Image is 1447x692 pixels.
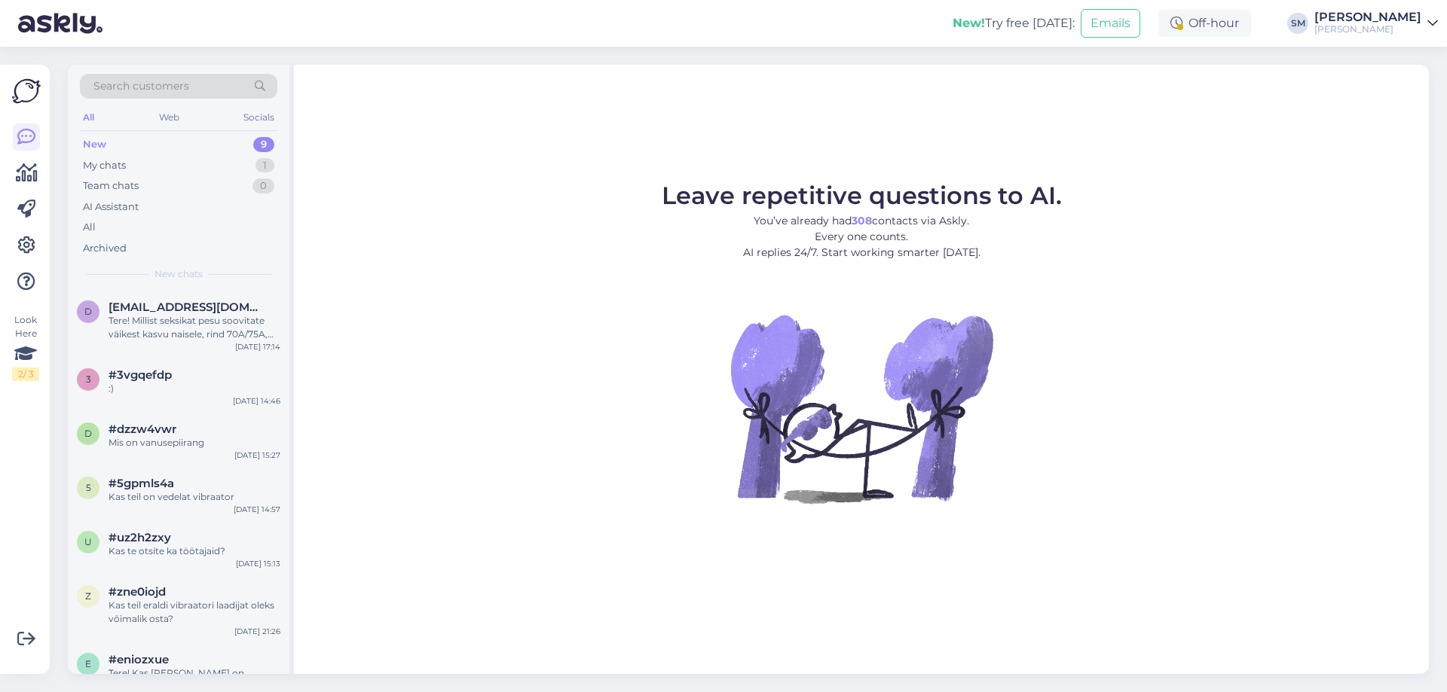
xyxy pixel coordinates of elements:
[85,658,91,669] span: e
[109,531,171,544] span: #uz2h2zxy
[84,536,92,547] span: u
[109,314,280,341] div: Tere! Millist seksikat pesu soovitate väikest kasvu naisele, rind 70A/75A, pikkus 161cm? Soovin a...
[662,213,1062,261] p: You’ve already had contacts via Askly. Every one counts. AI replies 24/7. Start working smarter [...
[662,181,1062,210] span: Leave repetitive questions to AI.
[83,178,139,194] div: Team chats
[84,428,92,439] span: d
[852,214,872,227] b: 308
[234,626,280,637] div: [DATE] 21:26
[12,313,39,381] div: Look Here
[233,395,280,407] div: [DATE] 14:46
[953,16,985,30] b: New!
[109,585,166,599] span: #zne0iojd
[80,108,97,127] div: All
[109,490,280,504] div: Kas teil on vedelat vibraator
[726,273,997,544] img: No Chat active
[252,178,274,194] div: 0
[236,558,280,569] div: [DATE] 15:13
[1314,23,1421,35] div: [PERSON_NAME]
[154,267,203,281] span: New chats
[83,241,127,256] div: Archived
[12,77,41,105] img: Askly Logo
[109,653,169,666] span: #eniozxue
[1314,11,1421,23] div: [PERSON_NAME]
[234,504,280,515] div: [DATE] 14:57
[85,590,91,602] span: z
[1314,11,1438,35] a: [PERSON_NAME][PERSON_NAME]
[83,220,96,235] div: All
[240,108,277,127] div: Socials
[109,477,174,490] span: #5gpmls4a
[83,158,126,173] div: My chats
[109,382,280,395] div: :)
[156,108,182,127] div: Web
[109,300,265,314] span: diannaojala@gmail.com
[83,200,139,215] div: AI Assistant
[83,137,106,152] div: New
[1287,13,1308,34] div: SM
[93,78,189,94] span: Search customers
[109,422,176,436] span: #dzzw4vwr
[86,482,91,493] span: 5
[109,368,172,382] span: #3vgqefdp
[255,158,274,173] div: 1
[234,450,280,461] div: [DATE] 15:27
[12,367,39,381] div: 2 / 3
[953,14,1075,32] div: Try free [DATE]:
[109,436,280,450] div: Mis on vanusepiirang
[109,599,280,626] div: Kas teil eraldi vibraatori laadijat oleks võimalik osta?
[84,306,92,317] span: d
[1158,10,1251,37] div: Off-hour
[86,373,91,385] span: 3
[235,341,280,352] div: [DATE] 17:14
[253,137,274,152] div: 9
[1081,9,1140,38] button: Emails
[109,544,280,558] div: Kas te otsite ka töötajaid?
